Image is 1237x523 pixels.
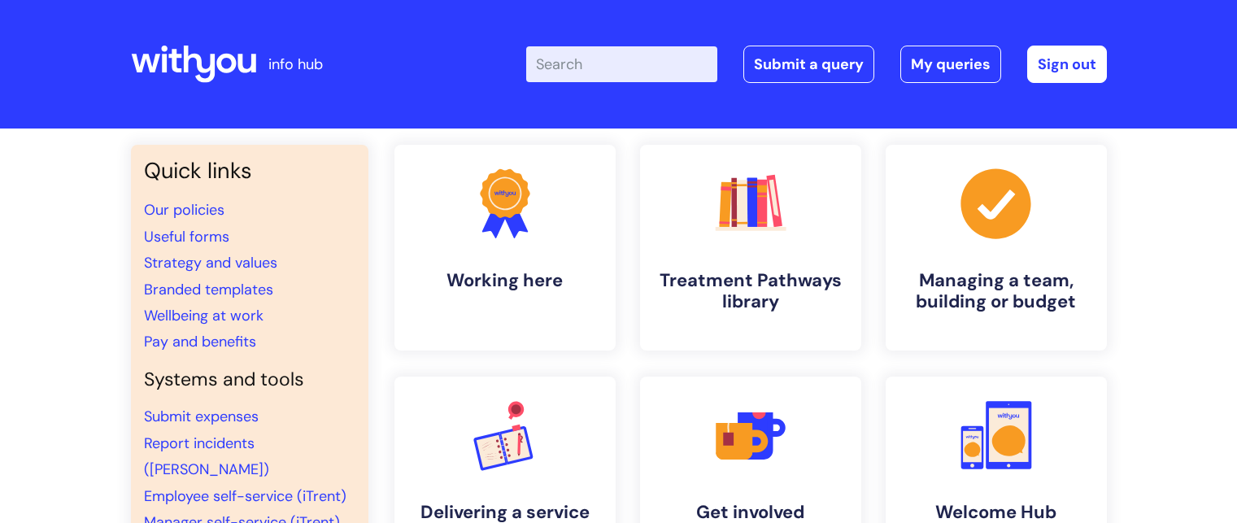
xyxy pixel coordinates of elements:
a: Managing a team, building or budget [886,145,1107,351]
a: Submit a query [743,46,874,83]
a: Wellbeing at work [144,306,264,325]
p: info hub [268,51,323,77]
h4: Delivering a service [407,502,603,523]
a: Branded templates [144,280,273,299]
a: Our policies [144,200,224,220]
a: Strategy and values [144,253,277,272]
div: | - [526,46,1107,83]
a: Pay and benefits [144,332,256,351]
h4: Systems and tools [144,368,355,391]
h4: Managing a team, building or budget [899,270,1094,313]
a: My queries [900,46,1001,83]
h3: Quick links [144,158,355,184]
a: Useful forms [144,227,229,246]
h4: Treatment Pathways library [653,270,848,313]
a: Employee self-service (iTrent) [144,486,346,506]
h4: Working here [407,270,603,291]
a: Treatment Pathways library [640,145,861,351]
a: Report incidents ([PERSON_NAME]) [144,434,269,479]
a: Submit expenses [144,407,259,426]
h4: Get involved [653,502,848,523]
a: Working here [394,145,616,351]
h4: Welcome Hub [899,502,1094,523]
a: Sign out [1027,46,1107,83]
input: Search [526,46,717,82]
